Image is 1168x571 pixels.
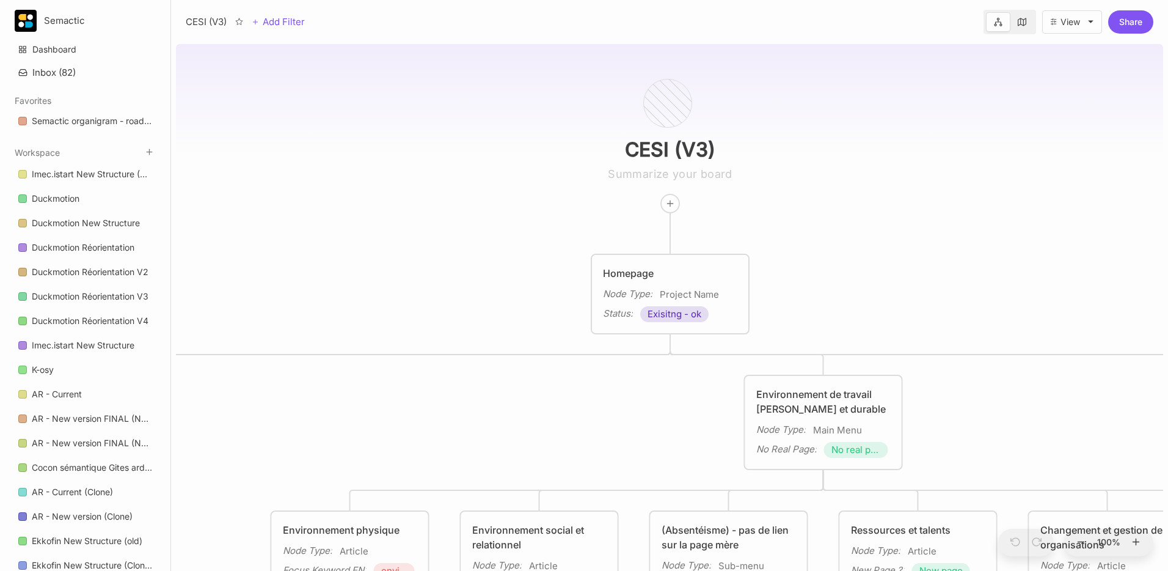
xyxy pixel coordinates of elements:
[11,62,159,83] button: Inbox (82)
[11,481,159,504] a: AR - Current (Clone)
[1108,10,1153,34] button: Share
[340,544,368,559] span: Article
[11,285,159,308] a: Duckmotion Réorientation V3
[11,260,159,284] a: Duckmotion Réorientation V2
[11,432,159,455] a: AR - New version FINAL (Neolith) Clone
[11,358,159,381] a: K-osy
[32,509,133,524] div: AR - New version (Clone)
[1060,17,1080,27] div: View
[11,187,159,211] div: Duckmotion
[590,253,750,335] div: HomepageNode Type:Project NameStatus:Exisitng - ok
[32,534,142,548] div: Ekkofin New Structure (old)
[1042,10,1102,34] button: View
[32,265,148,279] div: Duckmotion Réorientation V2
[908,544,936,559] span: Article
[756,422,806,437] div: Node Type :
[11,309,159,333] div: Duckmotion Réorientation V4
[756,442,817,457] div: No Real Page :
[11,456,159,479] a: Cocon sémantique Gites ardennes
[283,523,417,537] div: Environnement physique
[32,485,113,499] div: AR - Current (Clone)
[11,309,159,333] a: Duckmotion Réorientation V4
[11,334,159,357] a: Imec.istart New Structure
[11,456,159,480] div: Cocon sémantique Gites ardennes
[11,187,159,210] a: Duckmotion
[32,338,134,353] div: Imec.istart New Structure
[11,212,159,235] a: Duckmotion New Structure
[252,15,305,29] button: Add Filter
[851,543,900,558] div: Node Type :
[603,266,737,281] div: Homepage
[32,240,134,255] div: Duckmotion Réorientation
[32,314,148,328] div: Duckmotion Réorientation V4
[32,411,152,426] div: AR - New version FINAL (Neolith)
[662,523,796,552] div: (Absentéisme) - pas de lien sur la page mère
[11,236,159,260] div: Duckmotion Réorientation
[11,407,159,430] a: AR - New version FINAL (Neolith)
[11,163,159,186] a: Imec.istart New Structure (Clone)
[11,383,159,406] a: AR - Current
[831,443,881,457] span: No real page
[186,15,227,29] div: CESI (V3)
[32,363,54,377] div: K-osy
[851,523,985,537] div: Ressources et talents
[32,216,140,230] div: Duckmotion New Structure
[11,285,159,309] div: Duckmotion Réorientation V3
[32,387,82,402] div: AR - Current
[32,289,148,304] div: Duckmotion Réorientation V3
[32,114,152,128] div: Semactic organigram - roadmap 2026
[32,191,79,206] div: Duckmotion
[15,10,156,32] button: Semactic
[603,287,652,301] div: Node Type :
[11,481,159,504] div: AR - Current (Clone)
[259,15,305,29] span: Add Filter
[813,423,862,438] span: Main Menu
[1094,529,1123,557] button: 100%
[756,387,891,416] div: Environnement de travail [PERSON_NAME] et durable
[15,95,51,106] button: Favorites
[743,374,903,471] div: Environnement de travail [PERSON_NAME] et durableNode Type:Main MenuNo Real Page:No real page
[11,260,159,284] div: Duckmotion Réorientation V2
[660,287,719,302] span: Project Name
[11,529,159,553] a: Ekkofin New Structure (old)
[11,407,159,431] div: AR - New version FINAL (Neolith)
[32,436,152,451] div: AR - New version FINAL (Neolith) Clone
[11,38,159,61] a: Dashboard
[472,523,607,552] div: Environnement social et relationnel
[15,147,60,158] button: Workspace
[11,358,159,382] div: K-osy
[11,109,159,133] a: Semactic organigram - roadmap 2026
[32,460,152,475] div: Cocon sémantique Gites ardennes
[32,167,152,182] div: Imec.istart New Structure (Clone)
[11,505,159,528] a: AR - New version (Clone)
[603,306,633,321] div: Status :
[283,543,332,558] div: Node Type :
[11,106,159,138] div: Favorites
[648,307,701,322] span: Exisitng - ok
[11,236,159,259] a: Duckmotion Réorientation
[11,529,159,553] div: Ekkofin New Structure (old)
[44,15,136,26] div: Semactic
